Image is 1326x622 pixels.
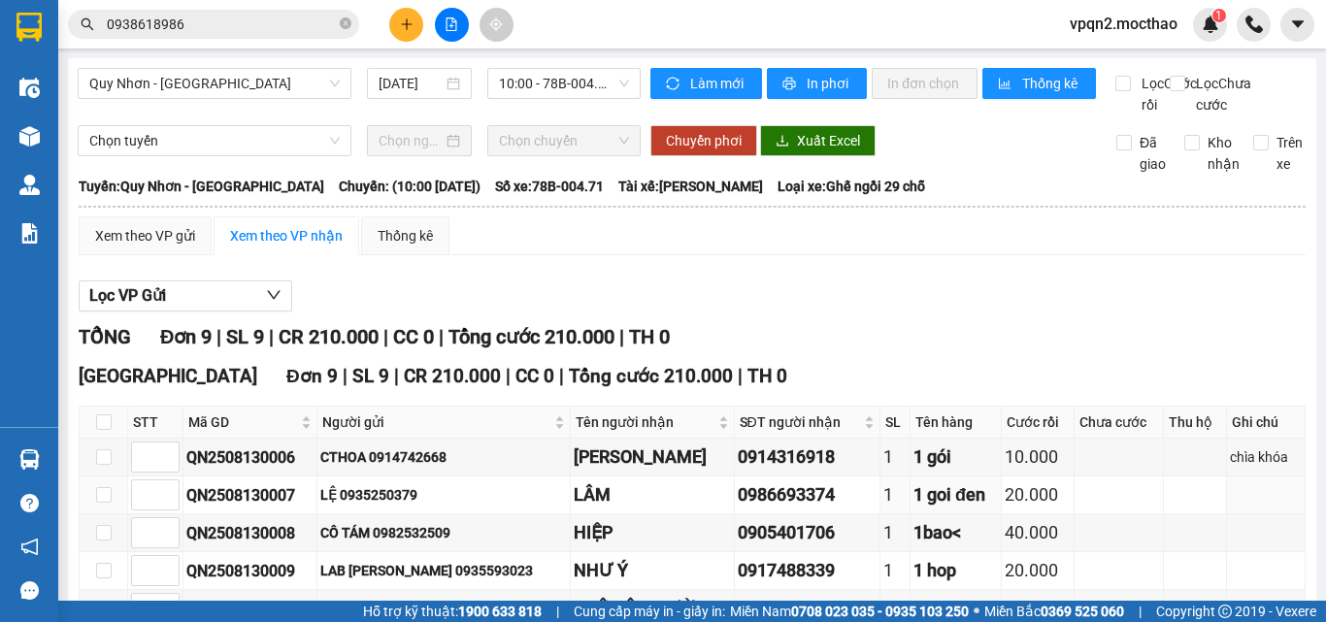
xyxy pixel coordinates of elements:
[735,552,880,590] td: 0917488339
[322,411,550,433] span: Người gửi
[1005,481,1071,508] div: 20.000
[352,365,389,387] span: SL 9
[286,365,338,387] span: Đơn 9
[883,557,907,584] div: 1
[1188,73,1254,115] span: Lọc Chưa cước
[791,604,969,619] strong: 0708 023 035 - 0935 103 250
[379,73,443,94] input: 13/08/2025
[735,476,880,514] td: 0986693374
[574,443,731,471] div: [PERSON_NAME]
[738,557,877,584] div: 0917488339
[269,325,274,348] span: |
[1245,16,1263,33] img: phone-icon
[20,494,39,512] span: question-circle
[445,17,458,31] span: file-add
[1139,601,1142,622] span: |
[998,77,1014,92] span: bar-chart
[738,481,877,508] div: 0986693374
[383,325,388,348] span: |
[747,365,787,387] span: TH 0
[760,125,876,156] button: downloadXuất Excel
[913,519,998,546] div: 1bao<
[913,557,998,584] div: 1 hop
[666,77,682,92] span: sync
[574,595,731,622] div: PHỐ ĐÊM VƯỜN
[499,126,629,155] span: Chọn chuyến
[19,223,40,244] img: solution-icon
[183,552,317,590] td: QN2508130009
[618,176,763,197] span: Tài xế: [PERSON_NAME]
[1164,407,1227,439] th: Thu hộ
[982,68,1096,99] button: bar-chartThống kê
[20,581,39,600] span: message
[797,130,860,151] span: Xuất Excel
[883,595,907,622] div: 1
[79,365,257,387] span: [GEOGRAPHIC_DATA]
[19,449,40,470] img: warehouse-icon
[984,601,1124,622] span: Miền Bắc
[394,365,399,387] span: |
[186,559,314,583] div: QN2508130009
[571,552,735,590] td: NHƯ Ý
[574,557,731,584] div: NHƯ Ý
[95,225,195,246] div: Xem theo VP gửi
[1022,73,1080,94] span: Thống kê
[911,407,1002,439] th: Tên hàng
[738,595,877,622] div: 0935996518
[19,78,40,98] img: warehouse-icon
[619,325,624,348] span: |
[183,439,317,476] td: QN2508130006
[378,225,433,246] div: Thống kê
[650,125,757,156] button: Chuyển phơi
[363,601,542,622] span: Hỗ trợ kỹ thuật:
[435,8,469,42] button: file-add
[439,325,444,348] span: |
[320,522,567,543] div: CÔ TÁM 0982532509
[738,443,877,471] div: 0914316918
[89,69,340,98] span: Quy Nhơn - Tuy Hòa
[883,443,907,471] div: 1
[1280,8,1314,42] button: caret-down
[17,13,42,42] img: logo-vxr
[735,439,880,476] td: 0914316918
[778,176,925,197] span: Loại xe: Ghế ngồi 29 chỗ
[216,325,221,348] span: |
[128,407,183,439] th: STT
[515,365,554,387] span: CC 0
[1054,12,1193,36] span: vpqn2.mocthao
[883,481,907,508] div: 1
[776,134,789,149] span: download
[186,483,314,507] div: QN2508130007
[19,126,40,147] img: warehouse-icon
[480,8,514,42] button: aim
[339,176,481,197] span: Chuyến: (10:00 [DATE])
[738,519,877,546] div: 0905401706
[1041,604,1124,619] strong: 0369 525 060
[186,445,314,470] div: QN2508130006
[107,14,336,35] input: Tìm tên, số ĐT hoặc mã đơn
[1202,16,1219,33] img: icon-new-feature
[1200,132,1247,175] span: Kho nhận
[79,280,292,311] button: Lọc VP Gửi
[79,325,131,348] span: TỔNG
[574,519,731,546] div: HIỆP
[740,411,860,433] span: SĐT người nhận
[1230,598,1302,619] div: RAU
[1005,519,1071,546] div: 40.000
[767,68,867,99] button: printerIn phơi
[730,601,969,622] span: Miền Nam
[320,560,567,581] div: LAB [PERSON_NAME] 0935593023
[913,481,998,508] div: 1 goi đen
[650,68,762,99] button: syncLàm mới
[320,484,567,506] div: LỆ 0935250379
[559,365,564,387] span: |
[448,325,614,348] span: Tổng cước 210.000
[1132,132,1174,175] span: Đã giao
[571,514,735,552] td: HIỆP
[738,365,743,387] span: |
[1005,443,1071,471] div: 10.000
[556,601,559,622] span: |
[574,601,725,622] span: Cung cấp máy in - giấy in:
[404,365,501,387] span: CR 210.000
[1269,132,1310,175] span: Trên xe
